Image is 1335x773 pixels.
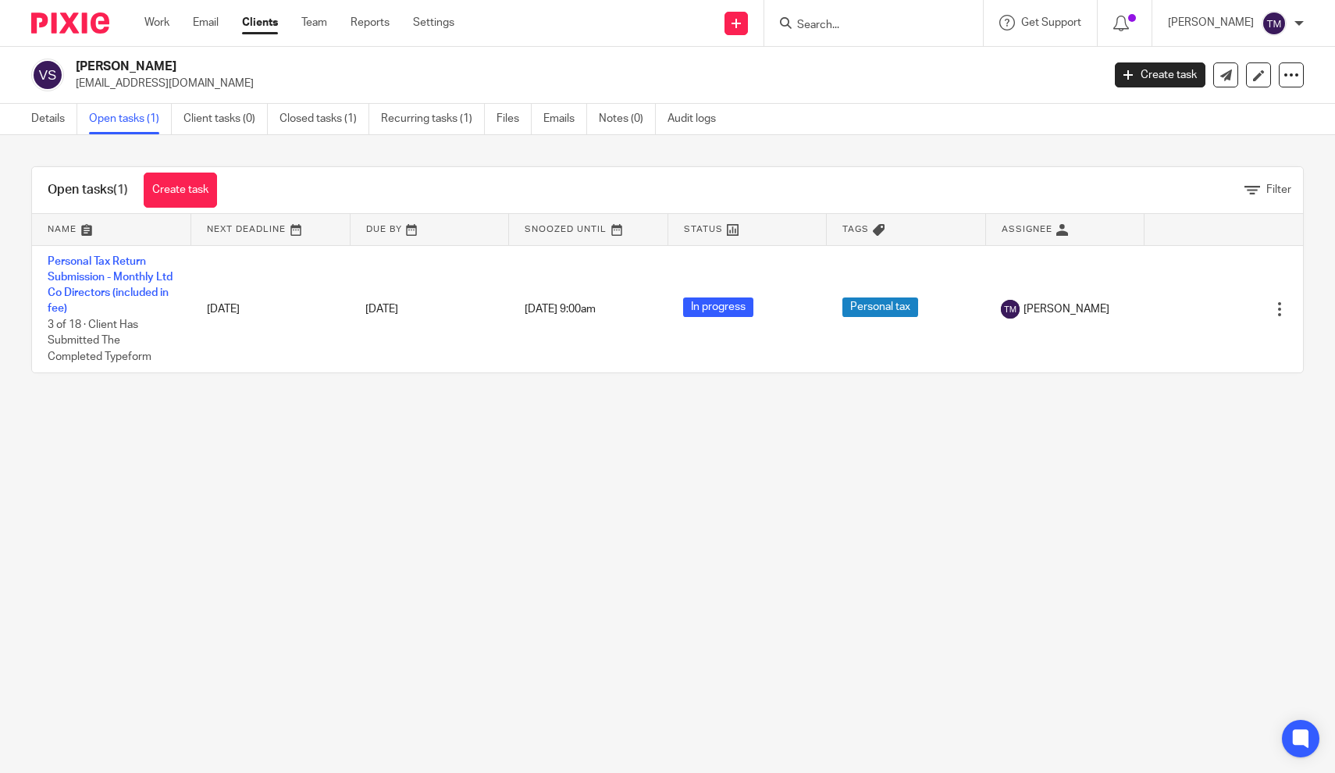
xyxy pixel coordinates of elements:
a: Closed tasks (1) [279,104,369,134]
img: Pixie [31,12,109,34]
a: Files [497,104,532,134]
a: Notes (0) [599,104,656,134]
a: Details [31,104,77,134]
span: Status [684,225,723,233]
span: Filter [1266,184,1291,195]
a: Work [144,15,169,30]
img: svg%3E [1001,300,1020,319]
a: Create task [144,173,217,208]
img: svg%3E [31,59,64,91]
img: svg%3E [1262,11,1287,36]
a: Email [193,15,219,30]
span: [DATE] [365,304,398,315]
a: Settings [413,15,454,30]
a: Emails [543,104,587,134]
a: Audit logs [667,104,728,134]
a: Recurring tasks (1) [381,104,485,134]
a: Team [301,15,327,30]
p: [PERSON_NAME] [1168,15,1254,30]
span: (1) [113,183,128,196]
span: [DATE] 9:00am [525,304,596,315]
input: Search [796,19,936,33]
p: [EMAIL_ADDRESS][DOMAIN_NAME] [76,76,1091,91]
h1: Open tasks [48,182,128,198]
a: Personal Tax Return Submission - Monthly Ltd Co Directors (included in fee) [48,256,173,315]
span: 3 of 18 · Client Has Submitted The Completed Typeform [48,319,151,362]
a: Open tasks (1) [89,104,172,134]
a: Client tasks (0) [183,104,268,134]
a: Create task [1115,62,1205,87]
span: Tags [842,225,869,233]
span: [PERSON_NAME] [1023,301,1109,317]
span: Snoozed Until [525,225,607,233]
span: Get Support [1021,17,1081,28]
td: [DATE] [191,245,351,372]
a: Reports [351,15,390,30]
a: Clients [242,15,278,30]
span: Personal tax [842,297,918,317]
span: In progress [683,297,753,317]
h2: [PERSON_NAME] [76,59,888,75]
